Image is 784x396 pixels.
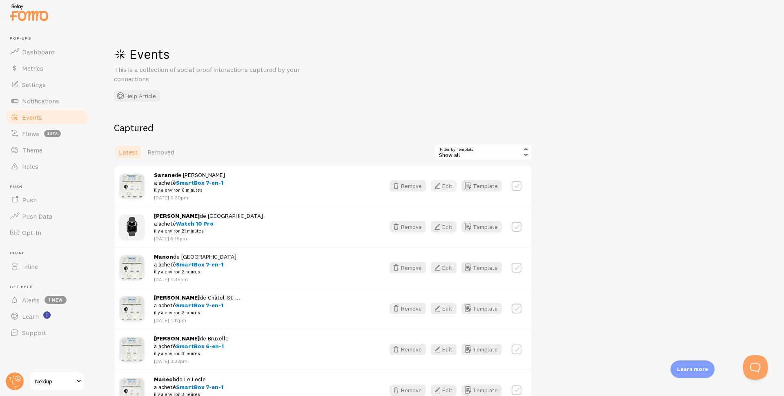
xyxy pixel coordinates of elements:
[154,194,225,201] p: [DATE] 6:30pm
[743,355,768,380] iframe: Help Scout Beacon - Open
[154,335,200,342] strong: [PERSON_NAME]
[5,76,89,93] a: Settings
[154,171,175,179] strong: Sarane
[461,180,502,192] button: Template
[5,324,89,341] a: Support
[154,227,263,235] small: il y a environ 21 minutes
[120,337,144,362] img: BoxIphone_6en1_Prod_07_small.jpg
[5,44,89,60] a: Dashboard
[154,309,240,316] small: il y a environ 2 heures
[5,158,89,175] a: Rules
[434,144,532,160] div: Show all
[176,383,223,391] span: SmartBox 7-en-1
[5,192,89,208] a: Push
[431,303,457,314] button: Edit
[431,221,461,233] a: Edit
[22,296,40,304] span: Alerts
[154,235,263,242] p: [DATE] 6:16pm
[120,174,144,198] img: BoxIphone_Prod_09_small.jpg
[10,284,89,290] span: Get Help
[10,251,89,256] span: Inline
[22,262,38,271] span: Inline
[5,60,89,76] a: Metrics
[44,130,61,137] span: beta
[5,208,89,224] a: Push Data
[431,303,461,314] a: Edit
[431,180,457,192] button: Edit
[431,180,461,192] a: Edit
[114,90,160,102] button: Help Article
[22,48,55,56] span: Dashboard
[461,262,502,273] button: Template
[5,142,89,158] a: Theme
[22,146,42,154] span: Theme
[154,294,200,301] strong: [PERSON_NAME]
[22,312,39,320] span: Learn
[154,376,176,383] strong: Manech
[154,317,240,324] p: [DATE] 4:17pm
[154,268,236,275] small: il y a environ 2 heures
[154,335,229,358] span: de Bruxelle a acheté
[176,342,224,350] span: SmartBox 6-en-1
[461,344,502,355] button: Template
[431,344,461,355] a: Edit
[390,385,426,396] button: Remove
[114,65,310,84] p: This is a collection of social proof interactions captured by your connections
[390,180,426,192] button: Remove
[176,220,214,227] span: Watch 10 Pro
[390,303,426,314] button: Remove
[154,294,240,317] span: de Châtel-St-... a acheté
[5,109,89,125] a: Events
[114,121,532,134] h2: Captured
[154,350,229,357] small: il y a environ 3 heures
[431,262,457,273] button: Edit
[461,221,502,233] button: Template
[22,162,38,170] span: Rules
[22,64,43,72] span: Metrics
[431,385,461,396] a: Edit
[29,371,85,391] a: Nexiup
[461,303,502,314] button: Template
[154,253,173,260] strong: Manon
[154,212,263,235] span: de [GEOGRAPHIC_DATA] a acheté
[176,302,223,309] span: SmartBox 7-en-1
[43,311,51,319] svg: <p>Watch New Feature Tutorials!</p>
[5,125,89,142] a: Flows beta
[120,215,144,239] img: Montre_13_small.jpg
[22,329,46,337] span: Support
[154,253,236,276] span: de [GEOGRAPHIC_DATA] a acheté
[22,228,41,237] span: Opt-In
[45,296,67,304] span: 1 new
[154,358,229,365] p: [DATE] 3:33pm
[22,81,46,89] span: Settings
[176,179,223,186] span: SmartBox 7-en-1
[431,262,461,273] a: Edit
[22,130,39,138] span: Flows
[22,196,37,204] span: Push
[147,148,174,156] span: Removed
[5,308,89,324] a: Learn
[22,97,59,105] span: Notifications
[5,258,89,275] a: Inline
[10,36,89,41] span: Pop-ups
[114,144,143,160] a: Latest
[22,212,53,220] span: Push Data
[154,276,236,283] p: [DATE] 4:36pm
[154,171,225,194] span: de [PERSON_NAME] a acheté
[677,365,708,373] p: Learn more
[461,385,502,396] button: Template
[119,148,138,156] span: Latest
[114,46,359,63] h1: Events
[120,296,144,321] img: BoxIphone_Prod_09_small.jpg
[22,113,42,121] span: Events
[154,186,225,194] small: il y a environ 6 minutes
[390,344,426,355] button: Remove
[9,2,49,23] img: fomo-relay-logo-orange.svg
[390,221,426,233] button: Remove
[431,344,457,355] button: Edit
[143,144,179,160] a: Removed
